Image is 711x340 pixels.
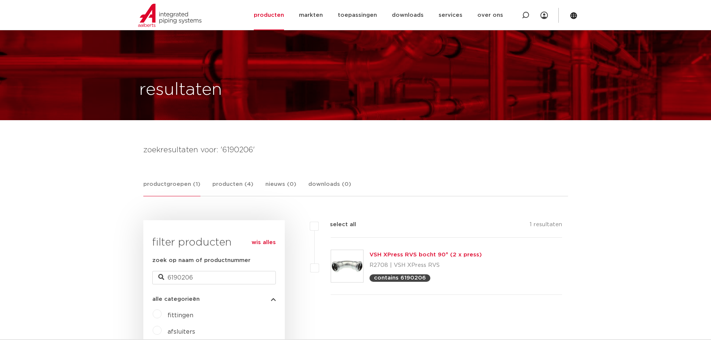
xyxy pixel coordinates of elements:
img: Thumbnail for VSH XPress RVS bocht 90° (2 x press) [331,250,363,282]
a: productgroepen (1) [143,180,200,196]
h3: filter producten [152,235,276,250]
a: wis alles [252,238,276,247]
a: downloads (0) [308,180,351,196]
h4: zoekresultaten voor: '6190206' [143,144,568,156]
label: select all [319,220,356,229]
p: 1 resultaten [530,220,562,232]
a: VSH XPress RVS bocht 90° (2 x press) [369,252,482,258]
p: contains 6190206 [374,275,426,281]
button: alle categorieën [152,296,276,302]
span: alle categorieën [152,296,200,302]
a: fittingen [168,312,193,318]
a: nieuws (0) [265,180,296,196]
h1: resultaten [139,78,222,102]
label: zoek op naam of productnummer [152,256,250,265]
input: zoeken [152,271,276,284]
a: producten (4) [212,180,253,196]
p: R2708 | VSH XPress RVS [369,259,482,271]
a: afsluiters [168,329,195,335]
